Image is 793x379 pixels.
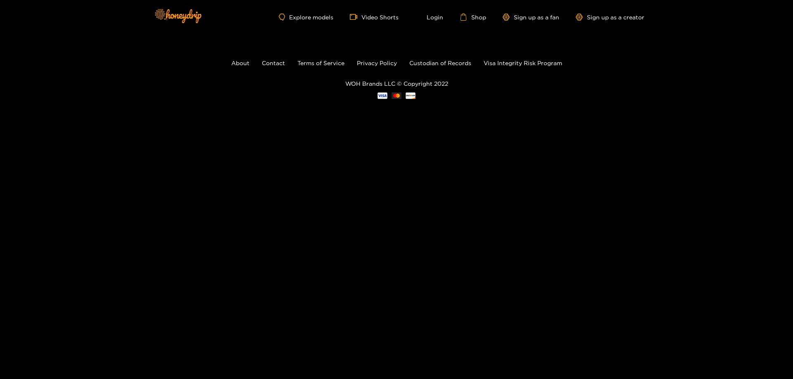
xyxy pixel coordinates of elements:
[262,60,285,66] a: Contact
[484,60,562,66] a: Visa Integrity Risk Program
[415,13,443,21] a: Login
[350,13,361,21] span: video-camera
[576,14,644,21] a: Sign up as a creator
[503,14,559,21] a: Sign up as a fan
[357,60,397,66] a: Privacy Policy
[231,60,249,66] a: About
[409,60,471,66] a: Custodian of Records
[297,60,344,66] a: Terms of Service
[279,14,333,21] a: Explore models
[350,13,399,21] a: Video Shorts
[460,13,486,21] a: Shop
